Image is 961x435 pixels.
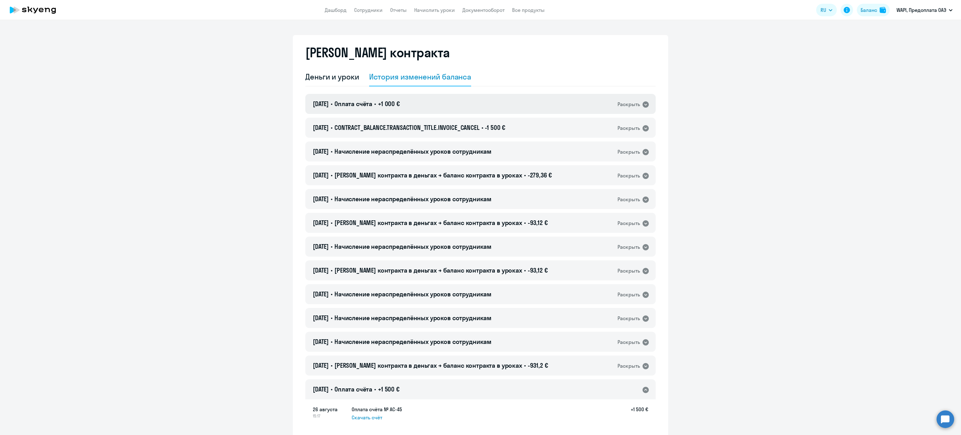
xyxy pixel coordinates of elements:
[334,171,522,179] span: [PERSON_NAME] контракта в деньгах → баланс контракта в уроках
[528,171,552,179] span: -279,36 €
[331,243,333,250] span: •
[313,406,347,413] span: 26 августа
[325,7,347,13] a: Дашборд
[481,124,483,131] span: •
[618,291,640,299] div: Раскрыть
[618,124,640,132] div: Раскрыть
[334,219,522,227] span: [PERSON_NAME] контракта в деньгах → баланс контракта в уроках
[528,361,548,369] span: -931,2 €
[331,124,333,131] span: •
[313,100,329,108] span: [DATE]
[313,385,329,393] span: [DATE]
[524,171,526,179] span: •
[334,338,491,345] span: Начисление нераспределённых уроков сотрудникам
[331,314,333,322] span: •
[390,7,407,13] a: Отчеты
[528,266,548,274] span: -93,12 €
[414,7,455,13] a: Начислить уроки
[821,6,826,14] span: RU
[618,172,640,180] div: Раскрыть
[331,100,333,108] span: •
[313,124,329,131] span: [DATE]
[861,6,877,14] div: Баланс
[485,124,505,131] span: -1 500 €
[313,314,329,322] span: [DATE]
[816,4,837,16] button: RU
[880,7,886,13] img: balance
[618,100,640,108] div: Раскрыть
[374,385,376,393] span: •
[369,72,471,82] div: История изменений баланса
[313,195,329,203] span: [DATE]
[618,148,640,156] div: Раскрыть
[618,219,640,227] div: Раскрыть
[618,243,640,251] div: Раскрыть
[331,385,333,393] span: •
[631,406,648,421] h5: +1 500 €
[331,266,333,274] span: •
[378,385,399,393] span: +1 500 €
[313,338,329,345] span: [DATE]
[334,266,522,274] span: [PERSON_NAME] контракта в деньгах → баланс контракта в уроках
[313,413,347,419] span: 15:17
[305,72,359,82] div: Деньги и уроки
[331,219,333,227] span: •
[331,195,333,203] span: •
[524,219,526,227] span: •
[893,3,956,18] button: WAPI, Предоплата ОАЭ
[305,45,450,60] h2: [PERSON_NAME] контракта
[334,314,491,322] span: Начисление нераспределённых уроков сотрудникам
[352,406,402,413] h5: Оплата счёта № AC-45
[313,266,329,274] span: [DATE]
[313,171,329,179] span: [DATE]
[334,385,372,393] span: Оплата счёта
[618,196,640,203] div: Раскрыть
[334,195,491,203] span: Начисление нераспределённых уроков сотрудникам
[524,266,526,274] span: •
[462,7,505,13] a: Документооборот
[334,290,491,298] span: Начисление нераспределённых уроков сотрудникам
[512,7,545,13] a: Все продукты
[524,361,526,369] span: •
[354,7,383,13] a: Сотрудники
[313,361,329,369] span: [DATE]
[331,290,333,298] span: •
[331,147,333,155] span: •
[313,219,329,227] span: [DATE]
[528,219,548,227] span: -93,12 €
[352,414,382,421] span: Скачать счёт
[331,361,333,369] span: •
[331,171,333,179] span: •
[378,100,400,108] span: +1 000 €
[313,290,329,298] span: [DATE]
[374,100,376,108] span: •
[334,100,372,108] span: Оплата счёта
[334,124,480,131] span: CONTRACT_BALANCE.TRANSACTION_TITLE.INVOICE_CANCEL
[897,6,946,14] p: WAPI, Предоплата ОАЭ
[313,243,329,250] span: [DATE]
[334,147,491,155] span: Начисление нераспределённых уроков сотрудникам
[331,338,333,345] span: •
[334,243,491,250] span: Начисление нераспределённых уроков сотрудникам
[618,315,640,322] div: Раскрыть
[334,361,522,369] span: [PERSON_NAME] контракта в деньгах → баланс контракта в уроках
[313,147,329,155] span: [DATE]
[618,267,640,275] div: Раскрыть
[857,4,890,16] button: Балансbalance
[618,338,640,346] div: Раскрыть
[618,362,640,370] div: Раскрыть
